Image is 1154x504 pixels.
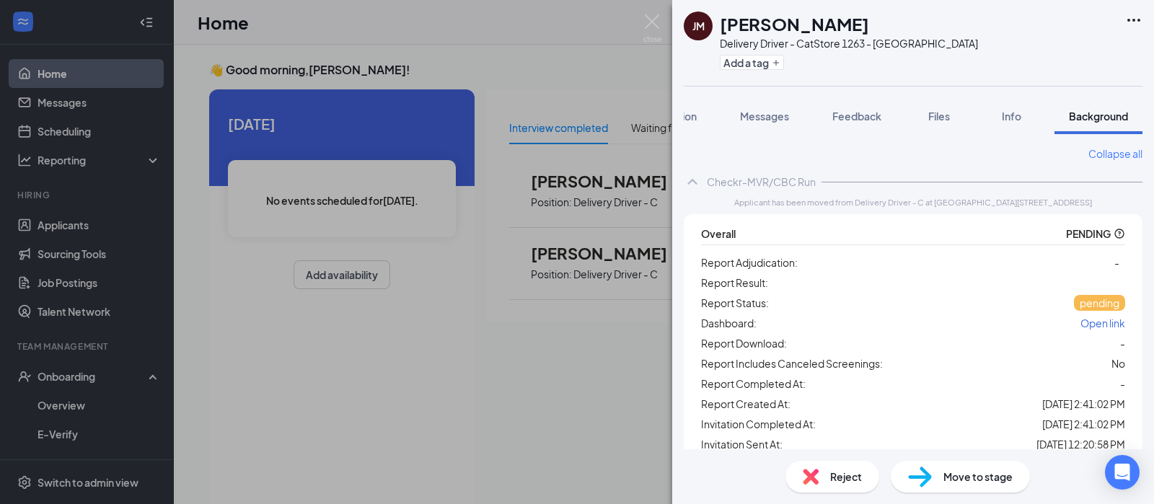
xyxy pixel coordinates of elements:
[832,110,881,123] span: Feedback
[701,295,769,311] span: Report Status:
[701,275,768,291] span: Report Result:
[740,110,789,123] span: Messages
[701,416,816,432] span: Invitation Completed At:
[772,58,780,67] svg: Plus
[1111,355,1125,371] div: No
[1105,455,1140,490] div: Open Intercom Messenger
[1080,317,1125,330] span: Open link
[701,436,783,452] span: Invitation Sent At:
[734,196,1092,208] span: Applicant has been moved from Delivery Driver - C at [GEOGRAPHIC_DATA][STREET_ADDRESS]
[692,19,705,33] div: JM
[1088,146,1142,162] a: Collapse all
[1069,110,1128,123] span: Background
[1120,335,1125,351] span: -
[701,255,798,270] span: Report Adjudication:
[720,55,784,70] button: PlusAdd a tag
[1114,228,1125,239] svg: QuestionInfo
[701,226,736,242] span: Overall
[701,396,790,412] span: Report Created At:
[928,110,950,123] span: Files
[943,469,1013,485] span: Move to stage
[1125,12,1142,29] svg: Ellipses
[1066,226,1111,242] span: PENDING
[830,469,862,485] span: Reject
[1042,416,1125,432] span: [DATE] 2:41:02 PM
[1120,376,1125,392] span: -
[720,36,978,50] div: Delivery Driver - C at Store 1263 - [GEOGRAPHIC_DATA]
[720,12,869,36] h1: [PERSON_NAME]
[707,174,816,189] div: Checkr-MVR/CBC Run
[701,335,787,351] span: Report Download:
[1080,296,1119,309] span: pending
[684,173,701,190] svg: ChevronUp
[1114,256,1119,269] span: -
[701,355,883,371] span: Report Includes Canceled Screenings:
[701,376,806,392] span: Report Completed At:
[1036,436,1125,452] span: [DATE] 12:20:58 PM
[1042,396,1125,412] span: [DATE] 2:41:02 PM
[1002,110,1021,123] span: Info
[1080,315,1125,331] a: Open link
[701,315,757,331] span: Dashboard:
